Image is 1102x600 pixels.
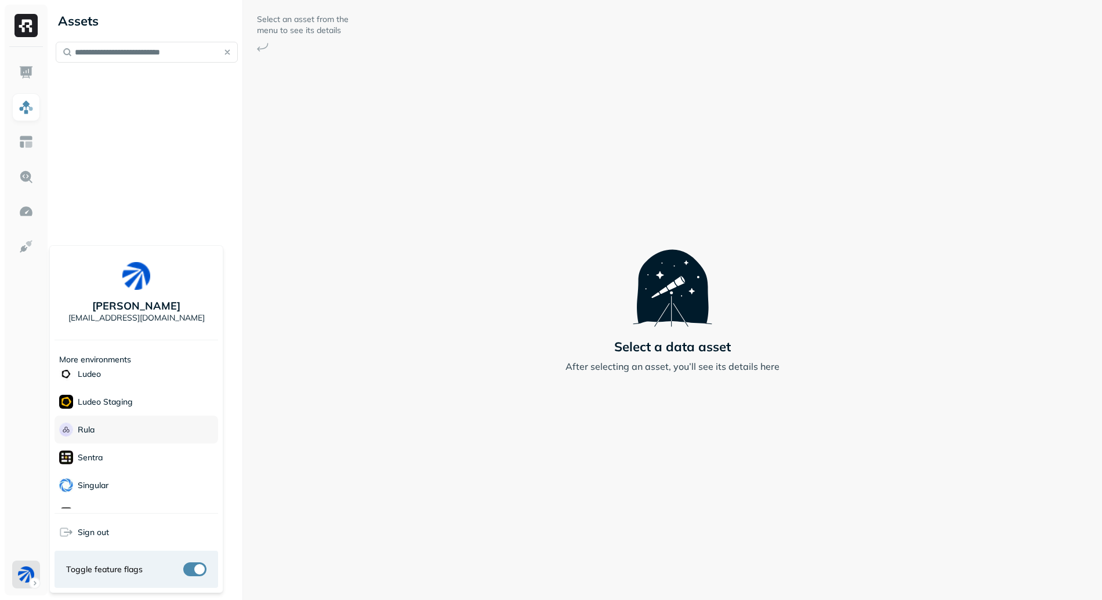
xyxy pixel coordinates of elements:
span: Toggle feature flags [66,564,143,575]
p: [PERSON_NAME] [92,299,180,312]
span: Sign out [78,527,109,538]
p: Rula [78,424,95,435]
img: Sentra [59,450,73,464]
p: Sentra [78,452,103,463]
p: Sonos [78,508,101,519]
p: More environments [59,354,131,365]
img: Rula [59,423,73,437]
img: Ludeo Staging [59,395,73,409]
p: [EMAIL_ADDRESS][DOMAIN_NAME] [68,312,205,323]
img: Ludeo [59,367,73,381]
p: Ludeo Staging [78,397,133,408]
p: Singular [78,480,108,491]
img: Sonos [59,506,73,520]
img: BAM Dev [122,262,150,290]
img: Singular [59,478,73,492]
p: Ludeo [78,369,101,380]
